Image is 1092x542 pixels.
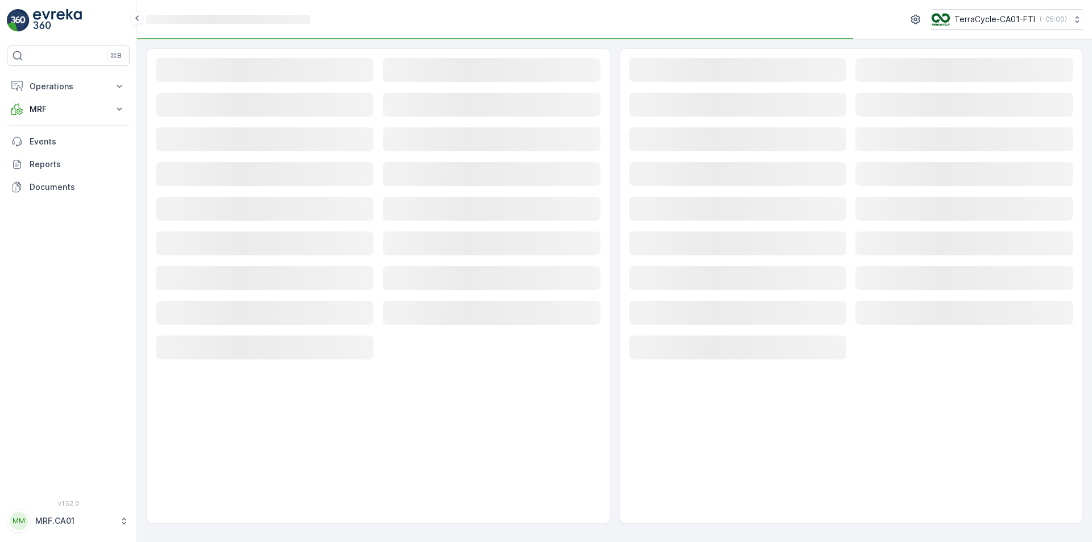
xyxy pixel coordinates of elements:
img: logo [7,9,30,32]
p: MRF [30,104,107,115]
p: TerraCycle-CA01-FTI [954,14,1035,25]
p: Events [30,136,125,147]
button: MMMRF.CA01 [7,509,130,533]
button: MRF [7,98,130,121]
p: Reports [30,159,125,170]
p: ( -05:00 ) [1040,15,1067,24]
span: v 1.52.0 [7,500,130,507]
div: MM [10,512,28,530]
p: Operations [30,81,107,92]
a: Events [7,130,130,153]
img: logo_light-DOdMpM7g.png [33,9,82,32]
p: Documents [30,181,125,193]
img: TC_BVHiTW6.png [932,13,950,26]
a: Documents [7,176,130,198]
a: Reports [7,153,130,176]
p: ⌘B [110,51,122,60]
button: TerraCycle-CA01-FTI(-05:00) [932,9,1083,30]
button: Operations [7,75,130,98]
p: MRF.CA01 [35,515,114,527]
